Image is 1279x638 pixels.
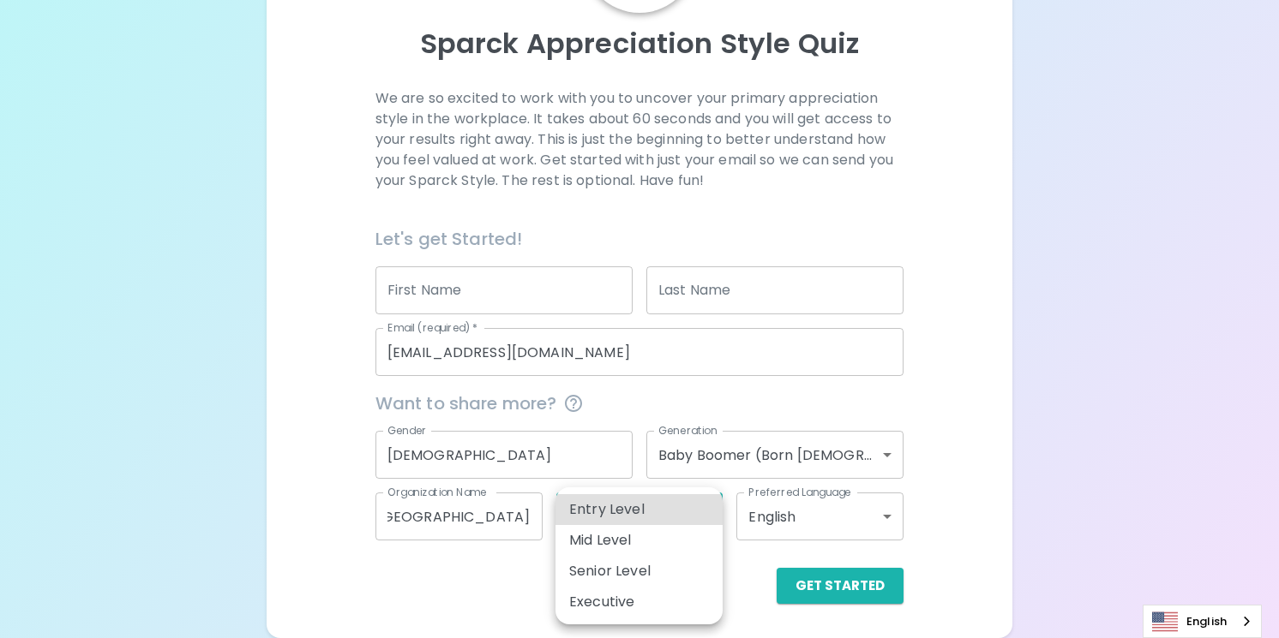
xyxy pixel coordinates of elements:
[555,587,723,617] li: Executive
[555,556,723,587] li: Senior Level
[555,494,723,525] li: Entry Level
[1143,605,1262,638] div: Language
[1144,605,1261,637] a: English
[1143,605,1262,638] aside: Language selected: English
[555,525,723,556] li: Mid Level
